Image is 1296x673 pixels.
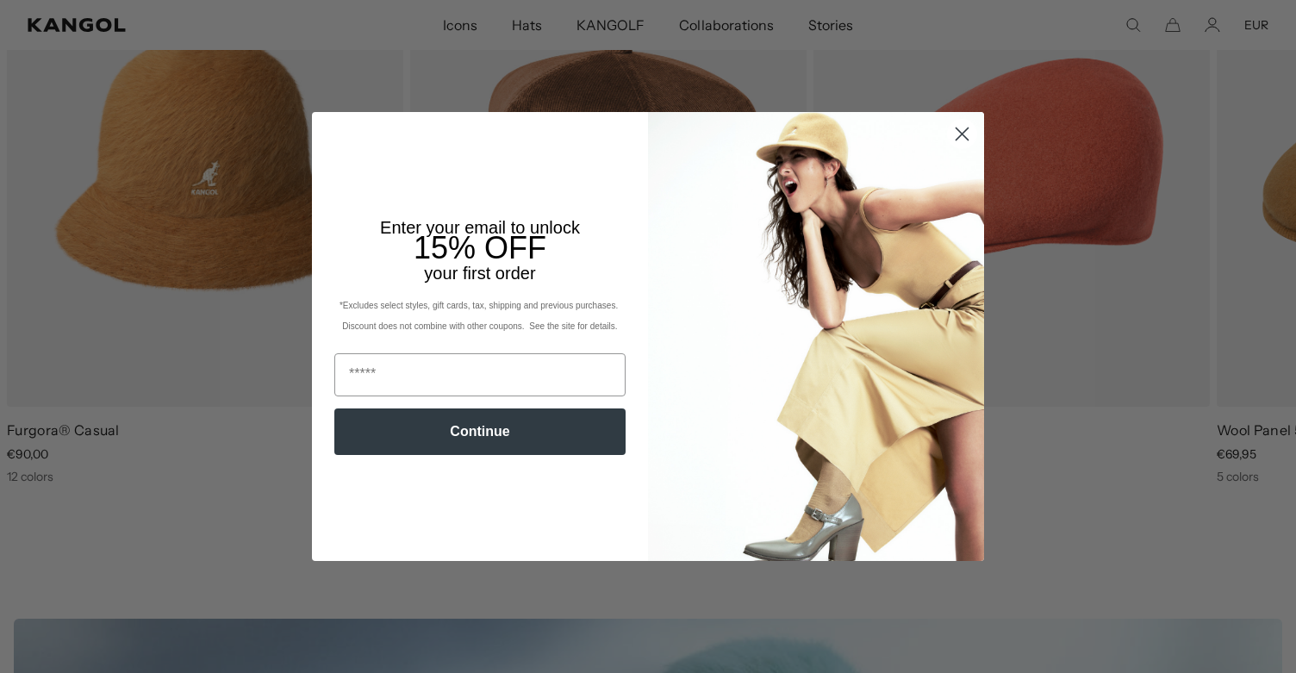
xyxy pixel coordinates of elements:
[380,218,580,237] span: Enter your email to unlock
[334,353,626,396] input: Email
[947,119,977,149] button: Close dialog
[648,112,984,560] img: 93be19ad-e773-4382-80b9-c9d740c9197f.jpeg
[340,301,620,331] span: *Excludes select styles, gift cards, tax, shipping and previous purchases. Discount does not comb...
[414,230,546,265] span: 15% OFF
[334,408,626,455] button: Continue
[424,264,535,283] span: your first order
